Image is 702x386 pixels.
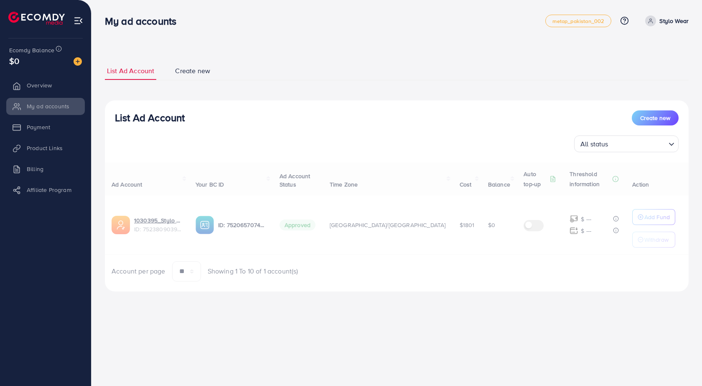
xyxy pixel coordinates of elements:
[107,66,154,76] span: List Ad Account
[175,66,210,76] span: Create new
[579,138,610,150] span: All status
[642,15,689,26] a: Stylo Wear
[74,57,82,66] img: image
[632,110,679,125] button: Create new
[640,114,670,122] span: Create new
[545,15,612,27] a: metap_pakistan_002
[74,16,83,26] img: menu
[659,16,689,26] p: Stylo Wear
[611,136,665,150] input: Search for option
[105,15,183,27] h3: My ad accounts
[8,12,65,25] img: logo
[574,135,679,152] div: Search for option
[115,112,185,124] h3: List Ad Account
[9,55,19,67] span: $0
[9,46,54,54] span: Ecomdy Balance
[552,18,605,24] span: metap_pakistan_002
